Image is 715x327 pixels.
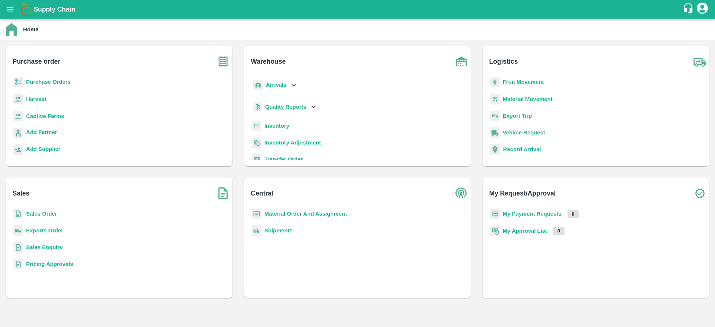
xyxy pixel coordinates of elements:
[26,113,64,119] a: Captive Farms
[26,244,63,250] a: Sales Enquiry
[26,146,60,152] b: Add Supplier
[251,188,273,199] b: Central
[503,79,544,85] a: Fruit Movement
[13,145,23,155] img: supplier
[503,228,547,234] a: My Approval List
[696,1,709,17] div: account of current user
[13,77,23,88] img: reciept
[253,102,262,112] img: qualityReport
[252,225,261,236] img: shipments
[13,209,23,219] img: sales
[553,227,565,235] p: 0
[34,6,75,13] b: Supply Chain
[252,99,318,115] div: Quality Reports
[266,82,286,88] b: Arrivals
[13,56,60,67] b: Purchase order
[6,23,17,36] img: home
[452,184,471,203] img: central
[252,154,261,165] img: whTransfer
[503,211,562,217] a: My Payment Requests
[13,242,23,253] img: sales
[264,123,289,129] a: Inventory
[13,128,23,139] img: farmer
[683,3,696,16] div: customer-support
[26,79,71,85] a: Purchase Orders
[568,210,579,218] p: 0
[26,211,57,217] a: Sales Order
[26,145,60,155] a: Add Supplier
[26,129,57,135] b: Add Farmer
[13,259,23,270] img: sales
[503,146,541,152] a: Record Arrival
[490,111,500,121] img: delivery
[503,130,545,136] a: Vehicle Request
[264,156,303,162] a: Transfer Order
[264,140,321,146] a: Inventory Adjustment
[214,52,232,71] img: purchase
[489,188,556,199] b: My Request/Approval
[26,261,73,267] a: Pricing Approvals
[26,228,63,234] a: Exports Order
[503,96,553,102] a: Material Movement
[252,121,261,131] img: whInventory
[251,56,286,67] b: Warehouse
[252,209,261,219] img: centralMaterial
[13,93,23,105] img: harvest
[19,2,34,17] img: logo
[265,104,306,110] b: Quality Reports
[13,111,23,122] img: harvest
[23,26,38,32] b: Home
[690,52,709,71] img: truck
[26,96,46,102] a: Harvest
[34,4,683,15] a: Supply Chain
[214,184,232,203] img: soSales
[264,228,293,234] a: Shipments
[452,52,471,71] img: warehouse
[490,209,500,219] img: payment
[1,1,19,18] button: open drawer
[252,77,298,93] div: Arrivals
[490,127,500,138] img: vehicle
[252,137,261,148] img: inventory
[26,128,57,138] a: Add Farmer
[503,113,532,119] a: Export Trip
[490,144,500,155] img: recordArrival
[264,211,347,217] a: Material Order And Assignment
[490,77,500,88] img: fruit
[13,225,23,236] img: shipments
[690,184,709,203] img: check
[489,56,518,67] b: Logistics
[490,225,500,236] img: approval
[490,93,500,105] img: material
[253,80,263,91] img: whArrival
[13,188,30,199] b: Sales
